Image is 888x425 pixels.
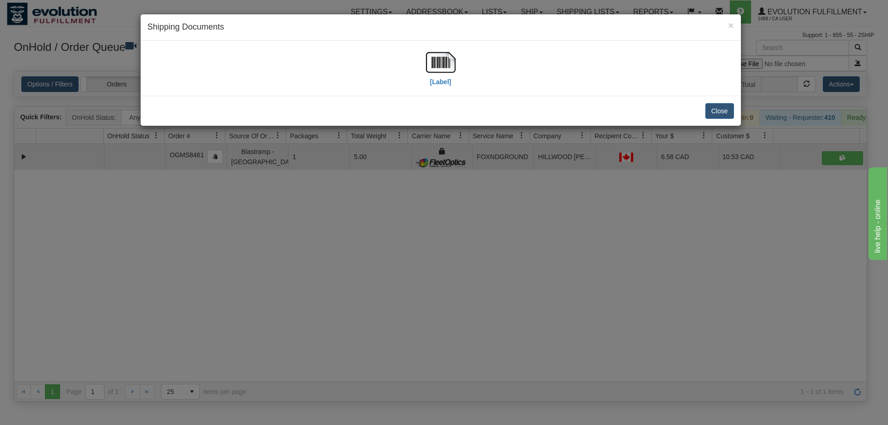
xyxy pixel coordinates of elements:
button: Close [705,103,734,119]
a: [Label] [426,58,456,85]
img: barcode.jpg [426,48,456,77]
div: live help - online [7,6,86,17]
span: × [728,20,734,31]
h4: Shipping Documents [148,21,734,33]
button: Close [728,20,734,30]
iframe: chat widget [867,165,887,259]
label: [Label] [430,77,451,86]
